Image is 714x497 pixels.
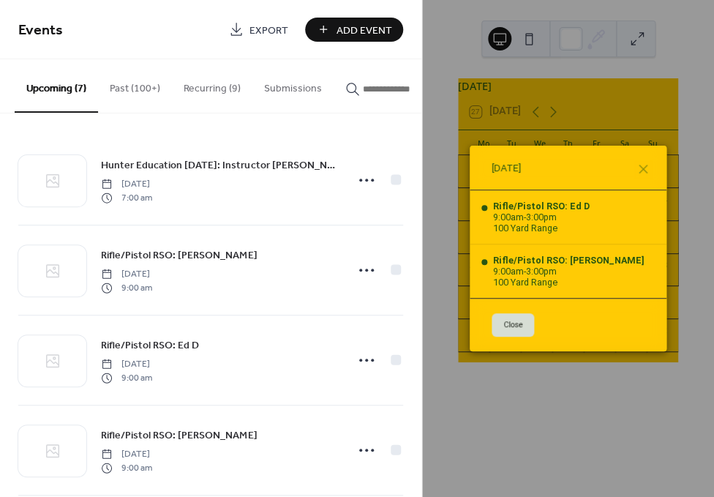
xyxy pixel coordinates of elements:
span: Rifle/Pistol RSO: [PERSON_NAME] [101,428,257,444]
span: 9:00 am [101,461,152,474]
span: Add Event [337,23,392,38]
button: Add Event [305,18,403,42]
span: 3:00pm [526,212,557,223]
span: 9:00am [493,266,524,277]
div: 100 Yard Range [493,277,645,288]
a: Rifle/Pistol RSO: [PERSON_NAME] [101,247,257,264]
a: Export [218,18,299,42]
div: Rifle/Pistol RSO: Ed D [493,201,590,212]
span: Rifle/Pistol RSO: Ed D [101,338,199,354]
span: Events [18,16,63,45]
span: [DATE] [492,160,521,175]
a: Rifle/Pistol RSO: Ed D [101,337,199,354]
span: Hunter Education [DATE]: Instructor [PERSON_NAME] [101,158,337,173]
a: Rifle/Pistol RSO: [PERSON_NAME] [101,427,257,444]
button: Submissions [252,59,334,111]
button: Upcoming (7) [15,59,98,113]
span: 7:00 am [101,191,152,204]
button: Close [492,313,534,337]
button: Recurring (9) [172,59,252,111]
span: [DATE] [101,268,152,281]
div: 100 Yard Range [493,223,590,233]
span: - [524,266,526,277]
span: 9:00 am [101,281,152,294]
a: Hunter Education [DATE]: Instructor [PERSON_NAME] [101,157,337,173]
span: 9:00am [493,212,524,223]
span: [DATE] [101,178,152,191]
button: Past (100+) [98,59,172,111]
span: [DATE] [101,448,152,461]
span: [DATE] [101,358,152,371]
span: 9:00 am [101,371,152,384]
span: 3:00pm [526,266,557,277]
span: Rifle/Pistol RSO: [PERSON_NAME] [101,248,257,264]
span: - [524,212,526,223]
div: Rifle/Pistol RSO: [PERSON_NAME] [493,255,645,266]
span: Export [249,23,288,38]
